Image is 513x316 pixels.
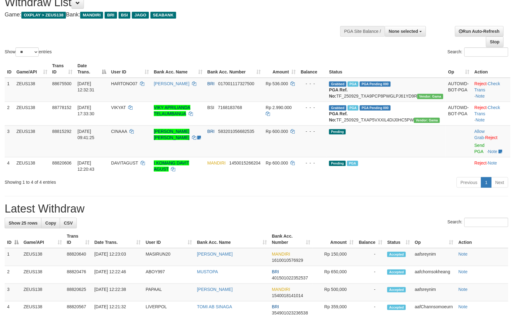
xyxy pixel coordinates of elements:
[154,105,190,116] a: VIKY APRILIANDA TELAUMBANUA
[348,81,359,87] span: Marked by aaftrukkakada
[21,266,64,284] td: ZEUS138
[218,129,254,134] span: Copy 583201056682535 to clipboard
[475,81,487,86] a: Reject
[472,78,511,102] td: · ·
[327,60,446,78] th: Status
[5,125,14,157] td: 3
[476,94,485,99] a: Note
[263,60,298,78] th: Amount: activate to sort column ascending
[5,78,14,102] td: 1
[52,160,72,165] span: 88820606
[272,287,290,292] span: MANDIRI
[313,248,356,266] td: Rp 150,000
[414,118,440,123] span: Vendor URL: https://trx31.1velocity.biz
[356,266,385,284] td: -
[64,248,92,266] td: 88820640
[360,81,391,87] span: PGA Pending
[151,60,205,78] th: Bank Acc. Name: activate to sort column ascending
[457,177,481,188] a: Previous
[197,287,233,292] a: [PERSON_NAME]
[60,218,77,228] a: CSV
[266,160,288,165] span: Rp 600.000
[301,160,324,166] div: - - -
[329,161,346,166] span: Pending
[356,230,385,248] th: Balance: activate to sort column ascending
[446,102,472,125] td: AUTOWD-BOT-PGA
[266,81,288,86] span: Rp 536.000
[92,248,143,266] td: [DATE] 12:23:03
[476,117,485,122] a: Note
[348,105,359,111] span: Marked by aafchomsokheang
[272,275,308,280] span: Copy 401501022352537 to clipboard
[5,218,41,228] a: Show 25 rows
[298,60,327,78] th: Balance
[205,60,263,78] th: Bank Acc. Number: activate to sort column ascending
[77,81,94,92] span: [DATE] 12:32:31
[21,230,64,248] th: Game/API: activate to sort column ascending
[80,12,103,19] span: MANDIRI
[387,305,406,310] span: Accepted
[356,284,385,301] td: -
[327,102,446,125] td: TF_250929_TXAP5VXXIL4DIJ0HC5PW
[64,266,92,284] td: 88820476
[475,105,487,110] a: Reject
[14,125,50,157] td: ZEUS138
[41,218,60,228] a: Copy
[154,81,189,86] a: [PERSON_NAME]
[475,160,487,165] a: Reject
[64,284,92,301] td: 88820625
[360,105,391,111] span: PGA Pending
[272,269,279,274] span: BRI
[301,81,324,87] div: - - -
[456,230,508,248] th: Action
[143,230,195,248] th: User ID: activate to sort column ascending
[329,129,346,134] span: Pending
[459,269,468,274] a: Note
[111,129,127,134] span: CINAAA
[92,266,143,284] td: [DATE] 12:22:46
[14,60,50,78] th: Game/API: activate to sort column ascending
[485,135,498,140] a: Reject
[154,160,189,172] a: I KOMANG DAVIT AGUST
[207,105,215,110] span: BSI
[92,230,143,248] th: Date Trans.: activate to sort column ascending
[5,102,14,125] td: 2
[207,129,215,134] span: BRI
[272,258,303,263] span: Copy 1610010576929 to clipboard
[5,203,508,215] h1: Latest Withdraw
[459,287,468,292] a: Note
[329,111,348,122] b: PGA Ref. No:
[387,270,406,275] span: Accepted
[207,160,226,165] span: MANDIRI
[387,252,406,257] span: Accepted
[50,60,75,78] th: Trans ID: activate to sort column ascending
[5,248,21,266] td: 1
[475,129,485,140] span: ·
[197,252,233,257] a: [PERSON_NAME]
[340,26,385,37] div: PGA Site Balance /
[417,94,443,99] span: Vendor URL: https://trx31.1velocity.biz
[109,60,151,78] th: User ID: activate to sort column ascending
[143,248,195,266] td: MASIRUN20
[64,230,92,248] th: Trans ID: activate to sort column ascending
[266,129,288,134] span: Rp 600.000
[329,87,348,99] b: PGA Ref. No:
[111,160,138,165] span: DAVITAGUST
[14,78,50,102] td: ZEUS138
[472,157,511,175] td: ·
[197,305,232,309] a: TOMI AB SINAGA
[14,157,50,175] td: ZEUS138
[313,284,356,301] td: Rp 500,000
[347,161,358,166] span: Marked by aafchomsokheang
[5,177,209,185] div: Showing 1 to 4 of 4 entries
[455,26,504,37] a: Run Auto-Refresh
[486,37,504,47] a: Stop
[464,218,508,227] input: Search:
[105,12,117,19] span: BRI
[143,266,195,284] td: ABOY997
[77,129,94,140] span: [DATE] 09:41:25
[475,81,500,92] a: Check Trans
[111,81,137,86] span: HARTONO07
[45,221,56,226] span: Copy
[475,143,485,154] a: Send PGA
